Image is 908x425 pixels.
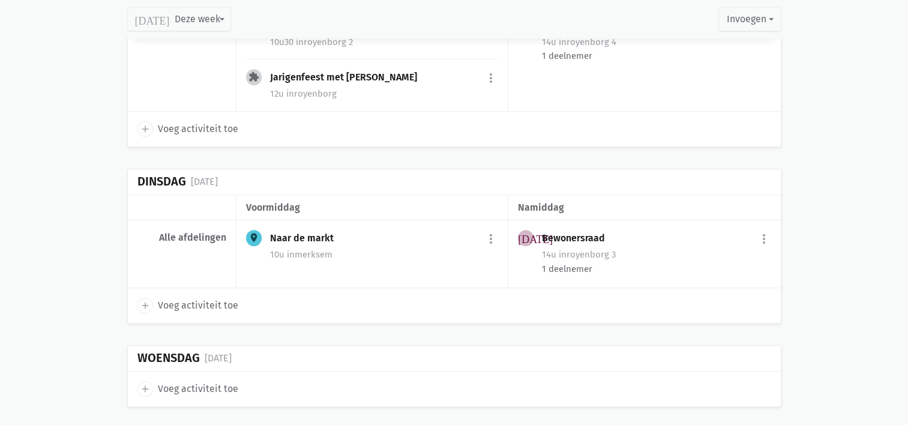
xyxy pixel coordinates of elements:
div: 1 deelnemer [542,262,771,276]
div: Bewonersraad [542,232,615,244]
div: voormiddag [246,200,498,216]
div: namiddag [518,200,771,216]
span: in [559,249,567,260]
span: in [296,37,304,47]
span: 14u [542,37,556,47]
div: Dinsdag [137,175,186,188]
span: Voeg activiteit toe [158,121,238,137]
div: Woensdag [137,351,200,365]
button: Deze week [127,7,231,31]
div: Naar de markt [270,232,343,244]
i: add [140,384,151,394]
div: 1 deelnemer [542,49,771,62]
i: add [140,124,151,134]
span: 14u [542,249,556,260]
div: Jarigenfeest met [PERSON_NAME] [270,71,427,83]
span: Voeg activiteit toe [158,381,238,397]
span: Voeg activiteit toe [158,298,238,313]
i: add [140,300,151,311]
i: place [248,232,259,243]
span: royenborg 2 [296,37,353,47]
span: royenborg 3 [559,249,616,260]
span: in [559,37,567,47]
div: [DATE] [191,174,218,190]
button: Invoegen [718,7,781,31]
span: 12u [270,88,284,99]
a: add Voeg activiteit toe [137,121,238,137]
div: Alle afdelingen [137,232,226,244]
a: add Voeg activiteit toe [137,381,238,397]
span: in [287,249,295,260]
i: extension [248,71,259,82]
span: royenborg [286,88,337,99]
span: merksem [287,249,332,260]
i: [DATE] [518,232,553,243]
a: add Voeg activiteit toe [137,298,238,313]
span: 10u [270,249,284,260]
i: [DATE] [135,14,170,25]
span: royenborg 4 [559,37,616,47]
div: [DATE] [205,351,232,366]
span: 10u30 [270,37,293,47]
span: in [286,88,294,99]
